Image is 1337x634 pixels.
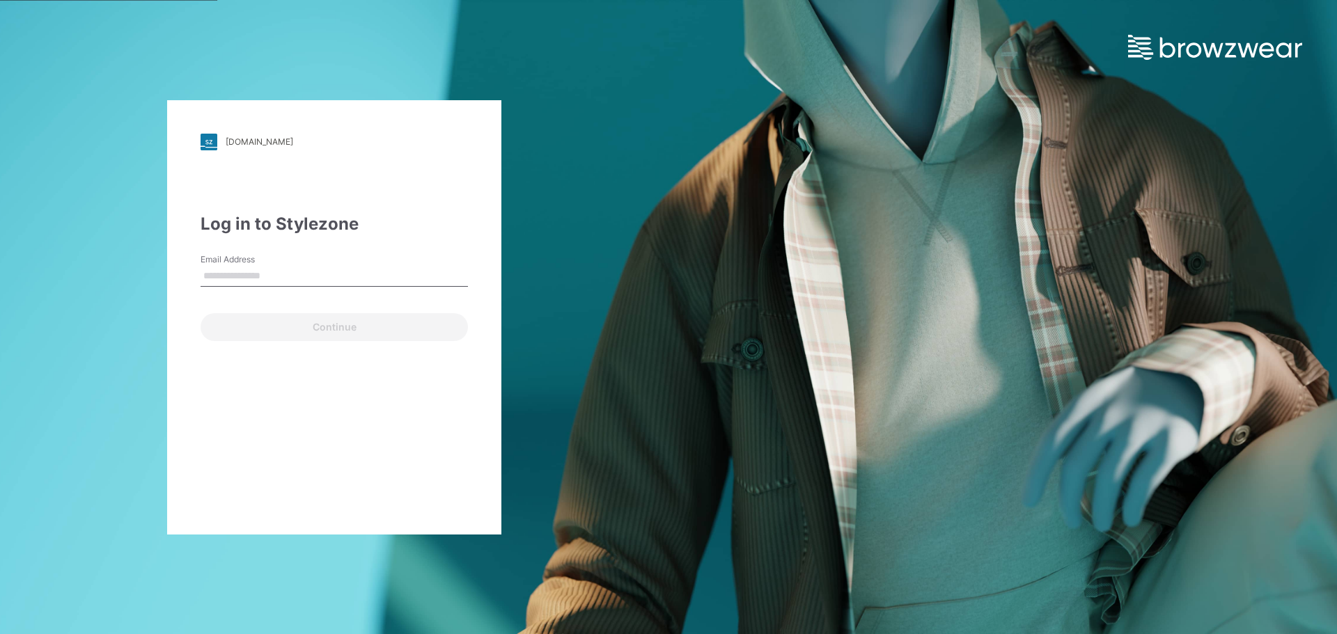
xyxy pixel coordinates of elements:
[1128,35,1302,60] img: browzwear-logo.e42bd6dac1945053ebaf764b6aa21510.svg
[226,136,293,147] div: [DOMAIN_NAME]
[201,134,217,150] img: stylezone-logo.562084cfcfab977791bfbf7441f1a819.svg
[201,253,298,266] label: Email Address
[201,212,468,237] div: Log in to Stylezone
[201,134,468,150] a: [DOMAIN_NAME]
